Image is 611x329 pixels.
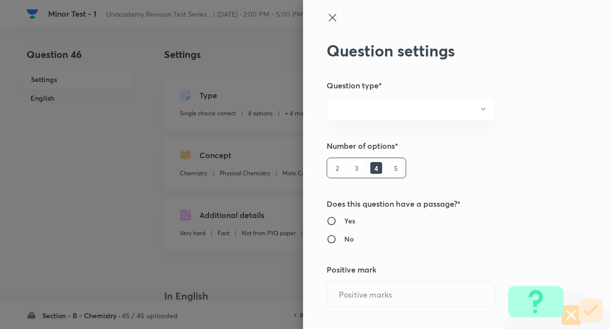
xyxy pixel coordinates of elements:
input: Positive marks [327,282,495,307]
h6: Yes [344,216,355,226]
h5: Number of options* [327,140,555,152]
h6: No [344,234,354,244]
h6: 2 [331,162,343,174]
h5: Positive mark [327,264,555,275]
h6: 5 [390,162,402,174]
h6: 4 [370,162,382,174]
h5: Question type* [327,80,555,91]
h5: Does this question have a passage?* [327,198,555,210]
h2: Question settings [327,41,555,60]
h6: 3 [351,162,362,174]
